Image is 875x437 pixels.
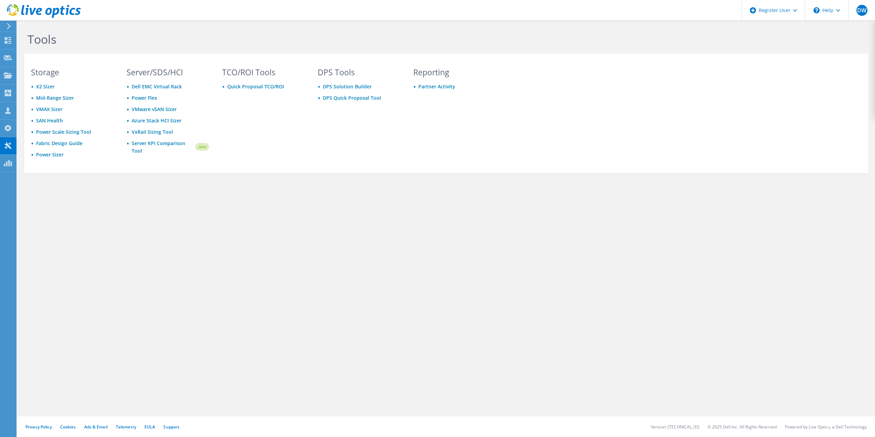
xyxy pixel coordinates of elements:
a: VMware vSAN Sizer [132,106,177,112]
li: © 2025 Dell Inc. All Rights Reserved [708,424,777,430]
a: DPS Quick Proposal Tool [323,95,381,101]
h3: Server/SDS/HCI [127,68,209,76]
img: new-badge.svg [194,139,209,155]
h3: TCO/ROI Tools [222,68,305,76]
span: DW [856,5,867,16]
a: Support [163,424,179,430]
a: SAN Health [36,117,63,124]
a: VMAX Sizer [36,106,63,112]
h3: Reporting [413,68,496,76]
a: Power Scale Sizing Tool [36,129,91,135]
li: Version: [TECHNICAL_ID] [651,424,699,430]
a: X2 Sizer [36,83,55,90]
a: Mid-Range Sizer [36,95,74,101]
h1: Tools [28,32,492,46]
li: Powered by Live Optics, a Dell Technology [785,424,867,430]
a: Telemetry [116,424,136,430]
h3: DPS Tools [318,68,400,76]
a: DPS Solution Builder [323,83,372,90]
a: Server KPI Comparison Tool [132,140,194,155]
a: VxRail Sizing Tool [132,129,173,135]
a: Quick Proposal TCO/ROI [227,83,284,90]
a: Power Sizer [36,151,64,158]
a: Privacy Policy [25,424,52,430]
a: Dell EMC Virtual Rack [132,83,182,90]
h3: Storage [31,68,113,76]
a: Fabric Design Guide [36,140,83,146]
a: Cookies [60,424,76,430]
svg: \n [813,7,820,13]
a: Partner Activity [418,83,455,90]
a: Power Flex [132,95,157,101]
a: Azure Stack HCI Sizer [132,117,182,124]
a: EULA [144,424,155,430]
a: Ads & Email [84,424,108,430]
